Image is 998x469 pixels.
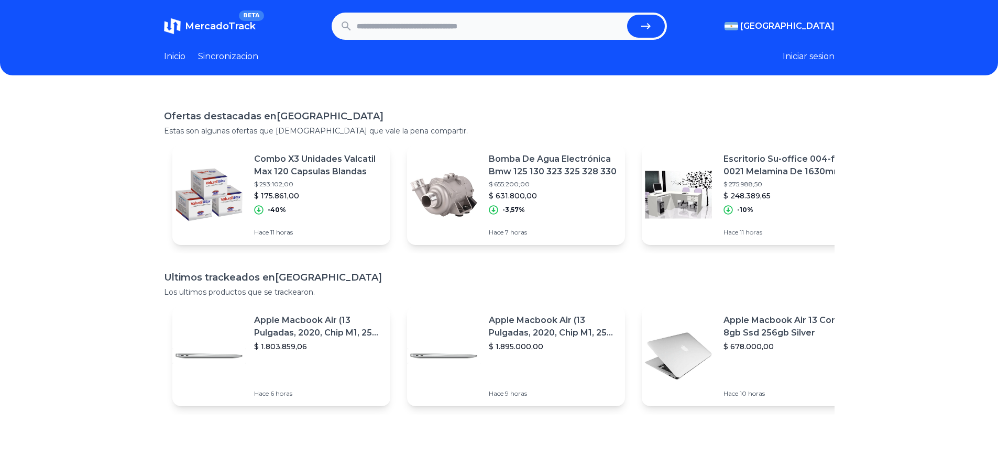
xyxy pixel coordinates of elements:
[723,341,851,352] p: $ 678.000,00
[164,126,835,136] p: Estas son algunas ofertas que [DEMOGRAPHIC_DATA] que vale la pena compartir.
[254,153,382,178] p: Combo X3 Unidades Valcatil Max 120 Capsulas Blandas
[172,144,390,245] a: Featured imageCombo X3 Unidades Valcatil Max 120 Capsulas Blandas$ 293.102,00$ 175.861,00-40%Hace...
[164,18,181,35] img: MercadoTrack
[723,180,851,188] p: $ 275.988,50
[783,50,835,63] button: Iniciar sesion
[172,319,246,393] img: Featured image
[723,228,851,237] p: Hace 11 horas
[254,191,382,201] p: $ 175.861,00
[407,306,625,406] a: Featured imageApple Macbook Air (13 Pulgadas, 2020, Chip M1, 256 Gb De Ssd, 8 Gb De Ram) - Plata$...
[723,153,851,178] p: Escritorio Su-office 004-fan 0021 Melamina De 1630mm X 753mm X 600mm X 1400mm Blanco
[642,306,860,406] a: Featured imageApple Macbook Air 13 Core I5 8gb Ssd 256gb Silver$ 678.000,00Hace 10 horas
[489,191,617,201] p: $ 631.800,00
[723,191,851,201] p: $ 248.389,65
[489,180,617,188] p: $ 655.200,00
[642,158,715,231] img: Featured image
[407,319,480,393] img: Featured image
[198,50,258,63] a: Sincronizacion
[254,389,382,398] p: Hace 6 horas
[164,287,835,297] p: Los ultimos productos que se trackearon.
[502,206,525,214] p: -3,57%
[407,158,480,231] img: Featured image
[164,109,835,124] h1: Ofertas destacadas en [GEOGRAPHIC_DATA]
[172,158,246,231] img: Featured image
[407,144,625,245] a: Featured imageBomba De Agua Electrónica Bmw 125 130 323 325 328 330$ 655.200,00$ 631.800,00-3,57%...
[642,319,715,393] img: Featured image
[164,50,185,63] a: Inicio
[185,20,256,32] span: MercadoTrack
[268,206,286,214] p: -40%
[164,18,256,35] a: MercadoTrackBETA
[642,144,860,245] a: Featured imageEscritorio Su-office 004-fan 0021 Melamina De 1630mm X 753mm X 600mm X 1400mm Blanc...
[740,20,835,32] span: [GEOGRAPHIC_DATA]
[254,341,382,352] p: $ 1.803.859,06
[725,20,835,32] button: [GEOGRAPHIC_DATA]
[164,270,835,285] h1: Ultimos trackeados en [GEOGRAPHIC_DATA]
[723,389,851,398] p: Hace 10 horas
[725,22,738,30] img: Argentina
[737,206,753,214] p: -10%
[239,10,264,21] span: BETA
[489,153,617,178] p: Bomba De Agua Electrónica Bmw 125 130 323 325 328 330
[172,306,390,406] a: Featured imageApple Macbook Air (13 Pulgadas, 2020, Chip M1, 256 Gb De Ssd, 8 Gb De Ram) - Plata$...
[489,314,617,339] p: Apple Macbook Air (13 Pulgadas, 2020, Chip M1, 256 Gb De Ssd, 8 Gb De Ram) - Plata
[723,314,851,339] p: Apple Macbook Air 13 Core I5 8gb Ssd 256gb Silver
[254,314,382,339] p: Apple Macbook Air (13 Pulgadas, 2020, Chip M1, 256 Gb De Ssd, 8 Gb De Ram) - Plata
[254,228,382,237] p: Hace 11 horas
[489,228,617,237] p: Hace 7 horas
[254,180,382,188] p: $ 293.102,00
[489,341,617,352] p: $ 1.895.000,00
[489,389,617,398] p: Hace 9 horas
